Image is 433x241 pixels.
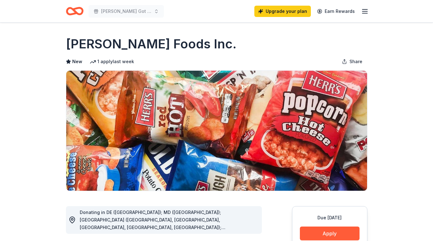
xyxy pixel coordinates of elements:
[349,58,362,65] span: Share
[66,71,367,191] img: Image for Herr Foods Inc.
[66,4,84,19] a: Home
[313,6,359,17] a: Earn Rewards
[300,227,360,240] button: Apply
[66,35,236,53] h1: [PERSON_NAME] Foods Inc.
[90,58,134,65] div: 1 apply last week
[300,214,360,222] div: Due [DATE]
[89,5,164,18] button: [PERSON_NAME] Got Talent
[337,55,367,68] button: Share
[254,6,311,17] a: Upgrade your plan
[72,58,82,65] span: New
[101,8,151,15] span: [PERSON_NAME] Got Talent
